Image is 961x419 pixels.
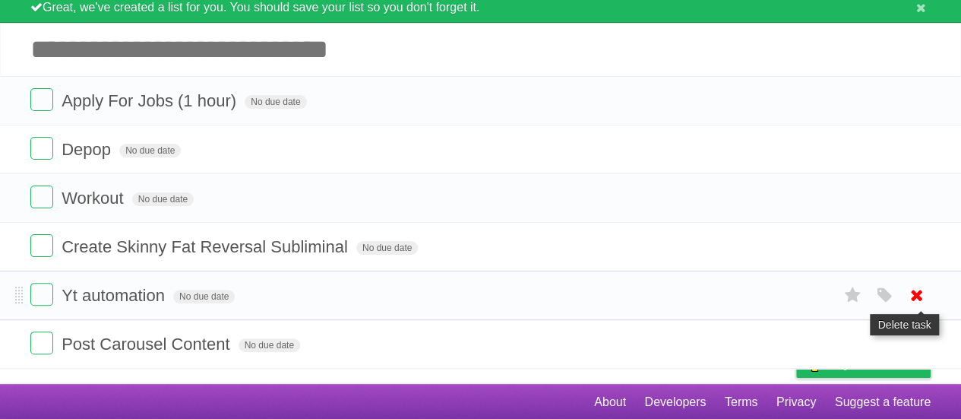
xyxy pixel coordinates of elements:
[30,332,53,354] label: Done
[62,237,352,256] span: Create Skinny Fat Reversal Subliminal
[828,351,923,377] span: Buy me a coffee
[245,95,306,109] span: No due date
[62,140,115,159] span: Depop
[173,290,235,303] span: No due date
[30,283,53,306] label: Done
[776,388,816,417] a: Privacy
[239,338,300,352] span: No due date
[30,88,53,111] label: Done
[356,241,418,255] span: No due date
[30,234,53,257] label: Done
[119,144,181,157] span: No due date
[62,286,169,305] span: Yt automation
[62,335,233,354] span: Post Carousel Content
[725,388,758,417] a: Terms
[62,91,240,110] span: Apply For Jobs (1 hour)
[838,283,867,308] label: Star task
[132,192,194,206] span: No due date
[594,388,626,417] a: About
[62,189,128,208] span: Workout
[835,388,931,417] a: Suggest a feature
[30,137,53,160] label: Done
[644,388,706,417] a: Developers
[30,186,53,208] label: Done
